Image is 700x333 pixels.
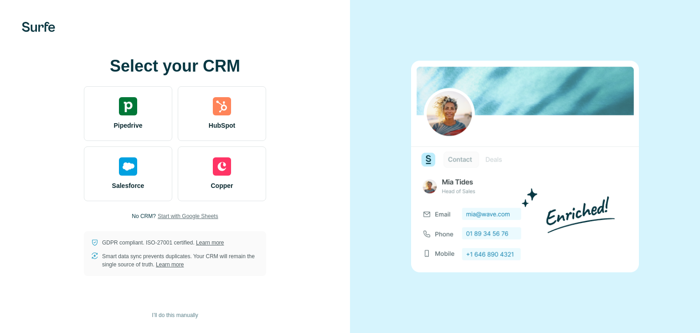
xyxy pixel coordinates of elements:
[22,22,55,32] img: Surfe's logo
[102,239,224,247] p: GDPR compliant. ISO-27001 certified.
[145,308,204,322] button: I’ll do this manually
[112,181,144,190] span: Salesforce
[113,121,142,130] span: Pipedrive
[213,97,231,115] img: hubspot's logo
[213,157,231,176] img: copper's logo
[102,252,259,269] p: Smart data sync prevents duplicates. Your CRM will remain the single source of truth.
[211,181,233,190] span: Copper
[119,97,137,115] img: pipedrive's logo
[152,311,198,319] span: I’ll do this manually
[132,212,156,220] p: No CRM?
[119,157,137,176] img: salesforce's logo
[196,239,224,246] a: Learn more
[158,212,218,220] button: Start with Google Sheets
[209,121,235,130] span: HubSpot
[156,261,184,268] a: Learn more
[84,57,266,75] h1: Select your CRM
[411,61,639,272] img: none image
